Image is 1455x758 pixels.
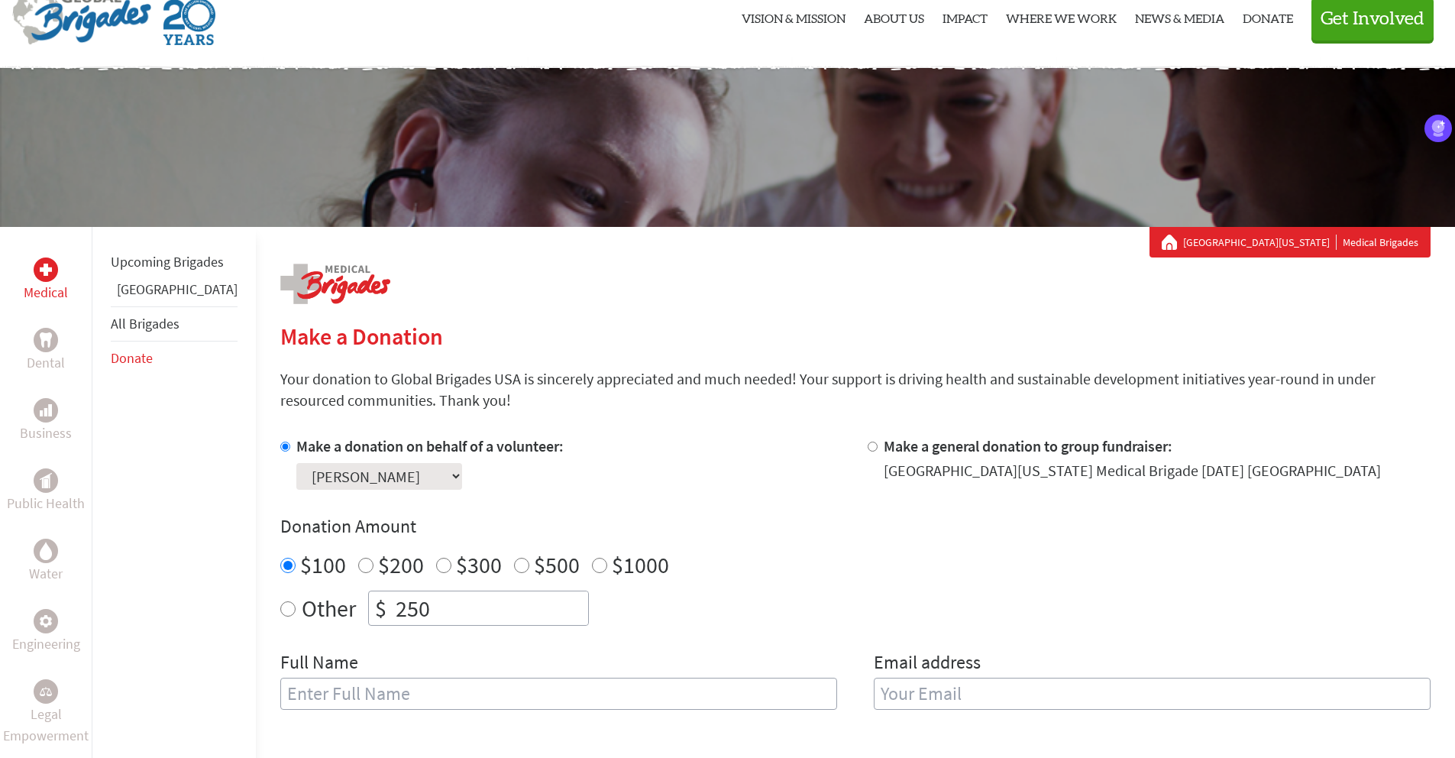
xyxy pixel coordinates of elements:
p: Water [29,563,63,585]
a: DentalDental [27,328,65,374]
div: Engineering [34,609,58,633]
h2: Make a Donation [280,322,1431,350]
label: $500 [534,550,580,579]
a: BusinessBusiness [20,398,72,444]
div: Medical Brigades [1162,235,1418,250]
img: logo-medical.png [280,264,390,304]
label: $1000 [612,550,669,579]
div: Dental [34,328,58,352]
a: Donate [111,349,153,367]
label: Make a general donation to group fundraiser: [884,436,1172,455]
h4: Donation Amount [280,514,1431,539]
img: Legal Empowerment [40,687,52,696]
li: Upcoming Brigades [111,245,238,279]
div: Business [34,398,58,423]
a: Public HealthPublic Health [7,468,85,514]
a: Legal EmpowermentLegal Empowerment [3,679,89,747]
img: Medical [40,264,52,276]
label: Email address [874,650,981,678]
img: Engineering [40,615,52,627]
div: Legal Empowerment [34,679,58,704]
img: Dental [40,332,52,347]
label: Full Name [280,650,358,678]
a: MedicalMedical [24,258,68,303]
p: Your donation to Global Brigades USA is sincerely appreciated and much needed! Your support is dr... [280,368,1431,411]
img: Business [40,404,52,416]
img: Public Health [40,473,52,488]
input: Enter Amount [393,591,588,625]
p: Legal Empowerment [3,704,89,747]
label: $200 [378,550,424,579]
input: Your Email [874,678,1431,710]
div: Water [34,539,58,563]
label: $100 [300,550,346,579]
p: Medical [24,282,68,303]
label: Make a donation on behalf of a volunteer: [296,436,564,455]
span: Get Involved [1321,10,1424,28]
label: Other [302,591,356,626]
a: Upcoming Brigades [111,253,224,270]
a: All Brigades [111,315,179,332]
div: Public Health [34,468,58,493]
a: EngineeringEngineering [12,609,80,655]
label: $300 [456,550,502,579]
div: Medical [34,258,58,282]
p: Business [20,423,72,444]
input: Enter Full Name [280,678,837,710]
p: Engineering [12,633,80,655]
a: [GEOGRAPHIC_DATA] [117,280,238,298]
li: All Brigades [111,306,238,342]
a: WaterWater [29,539,63,585]
div: [GEOGRAPHIC_DATA][US_STATE] Medical Brigade [DATE] [GEOGRAPHIC_DATA] [884,460,1381,481]
li: Panama [111,279,238,306]
p: Public Health [7,493,85,514]
p: Dental [27,352,65,374]
li: Donate [111,342,238,375]
img: Water [40,542,52,559]
a: [GEOGRAPHIC_DATA][US_STATE] [1183,235,1337,250]
div: $ [369,591,393,625]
